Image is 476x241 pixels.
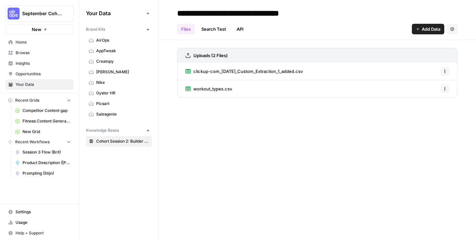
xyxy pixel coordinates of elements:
[5,58,74,69] a: Insights
[86,109,152,120] a: Salesgenie
[96,37,149,43] span: AirOps
[96,58,149,64] span: Creatopy
[86,136,152,147] a: Cohort Session 2: Builder Exercise
[96,80,149,86] span: Nike
[86,88,152,98] a: Oyster HR
[193,68,303,75] span: clickup-com_[DATE]_Custom_Extraction_1_added.csv
[12,126,74,137] a: New Grid
[96,101,149,107] span: Picsart
[22,108,71,114] span: Competitor Content gap
[5,5,74,22] button: Workspace: September Cohort
[22,129,71,135] span: New Grid
[96,138,149,144] span: Cohort Session 2: Builder Exercise
[96,111,149,117] span: Salesgenie
[5,137,74,147] button: Recent Workflows
[86,26,105,32] span: Brand Kits
[22,160,71,166] span: Product Description ([PERSON_NAME])
[16,71,71,77] span: Opportunities
[193,52,228,59] h3: Uploads (2 Files)
[5,228,74,238] button: Help + Support
[12,157,74,168] a: Product Description ([PERSON_NAME])
[22,149,71,155] span: Session 3 Flow (Brit)
[86,35,152,46] a: AirOps
[412,24,444,34] button: Add Data
[5,207,74,217] a: Settings
[15,139,50,145] span: Recent Workflows
[5,79,74,90] a: Your Data
[5,37,74,48] a: Home
[197,24,230,34] a: Search Test
[86,77,152,88] a: Nike
[16,60,71,66] span: Insights
[32,26,41,33] span: New
[86,98,152,109] a: Picsart
[193,86,232,92] span: workout_types.csv
[12,116,74,126] a: Fitness Content Generator ([PERSON_NAME])
[12,168,74,179] a: Prompting (Stijn)
[86,67,152,77] a: [PERSON_NAME]
[96,69,149,75] span: [PERSON_NAME]
[185,63,303,80] a: clickup-com_[DATE]_Custom_Extraction_1_added.csv
[86,127,119,133] span: Knowledge Bases
[5,69,74,79] a: Opportunities
[16,209,71,215] span: Settings
[185,80,232,97] a: workout_types.csv
[177,24,195,34] a: Files
[16,82,71,87] span: Your Data
[86,56,152,67] a: Creatopy
[16,220,71,225] span: Usage
[22,118,71,124] span: Fitness Content Generator ([PERSON_NAME])
[5,24,74,34] button: New
[12,105,74,116] a: Competitor Content gap
[22,10,62,17] span: September Cohort
[86,9,144,17] span: Your Data
[96,90,149,96] span: Oyster HR
[86,46,152,56] a: AppTweak
[5,95,74,105] button: Recent Grids
[185,48,228,63] a: Uploads (2 Files)
[15,97,39,103] span: Recent Grids
[12,147,74,157] a: Session 3 Flow (Brit)
[16,230,71,236] span: Help + Support
[422,26,440,32] span: Add Data
[96,48,149,54] span: AppTweak
[16,50,71,56] span: Browse
[22,170,71,176] span: Prompting (Stijn)
[233,24,248,34] a: API
[8,8,20,19] img: September Cohort Logo
[16,39,71,45] span: Home
[5,48,74,58] a: Browse
[5,217,74,228] a: Usage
